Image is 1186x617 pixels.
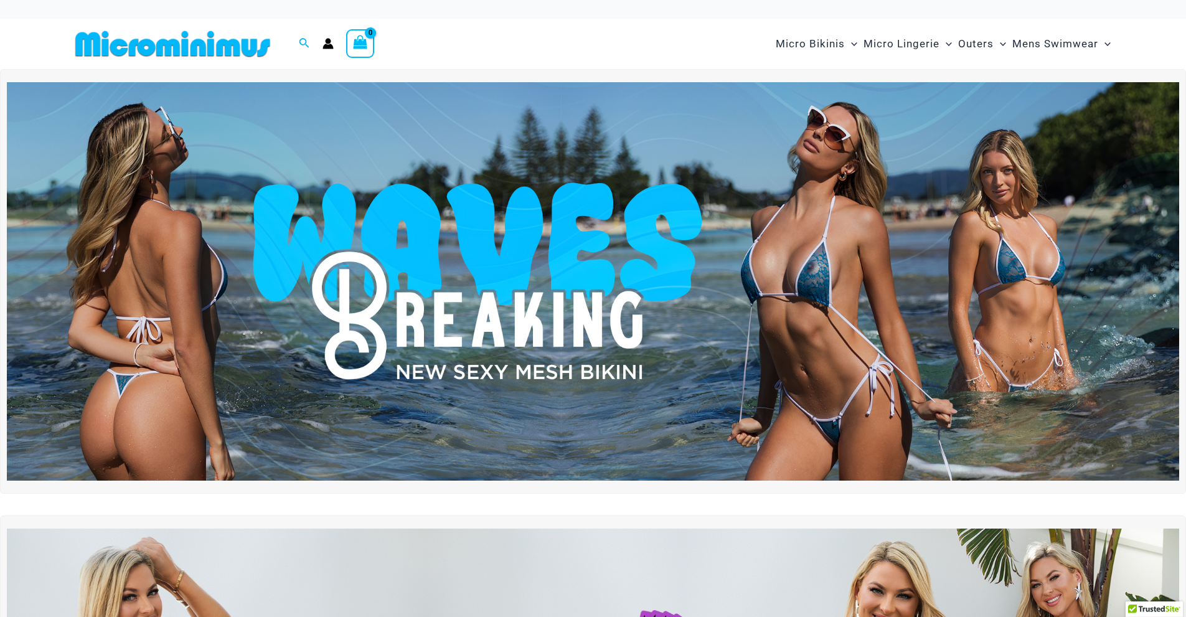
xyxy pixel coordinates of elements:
[864,28,939,60] span: Micro Lingerie
[1012,28,1098,60] span: Mens Swimwear
[955,25,1009,63] a: OutersMenu ToggleMenu Toggle
[994,28,1006,60] span: Menu Toggle
[958,28,994,60] span: Outers
[299,36,310,52] a: Search icon link
[1098,28,1111,60] span: Menu Toggle
[860,25,955,63] a: Micro LingerieMenu ToggleMenu Toggle
[1009,25,1114,63] a: Mens SwimwearMenu ToggleMenu Toggle
[7,82,1179,481] img: Waves Breaking Ocean Bikini Pack
[70,30,275,58] img: MM SHOP LOGO FLAT
[773,25,860,63] a: Micro BikinisMenu ToggleMenu Toggle
[771,23,1116,65] nav: Site Navigation
[939,28,952,60] span: Menu Toggle
[322,38,334,49] a: Account icon link
[346,29,375,58] a: View Shopping Cart, empty
[845,28,857,60] span: Menu Toggle
[776,28,845,60] span: Micro Bikinis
